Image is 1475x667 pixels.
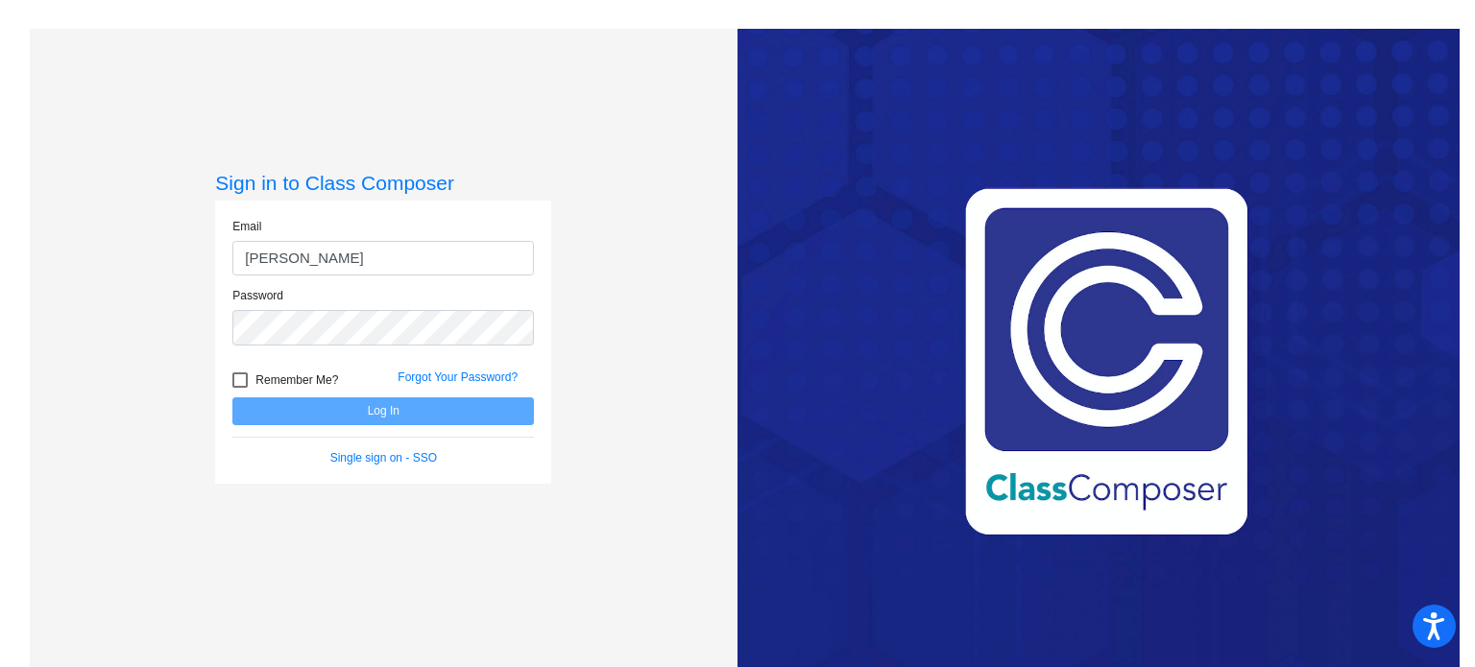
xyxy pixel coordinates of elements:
[232,218,261,235] label: Email
[330,451,437,465] a: Single sign on - SSO
[255,369,338,392] span: Remember Me?
[398,370,518,384] a: Forgot Your Password?
[215,171,551,195] h3: Sign in to Class Composer
[232,287,283,304] label: Password
[232,397,534,425] button: Log In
